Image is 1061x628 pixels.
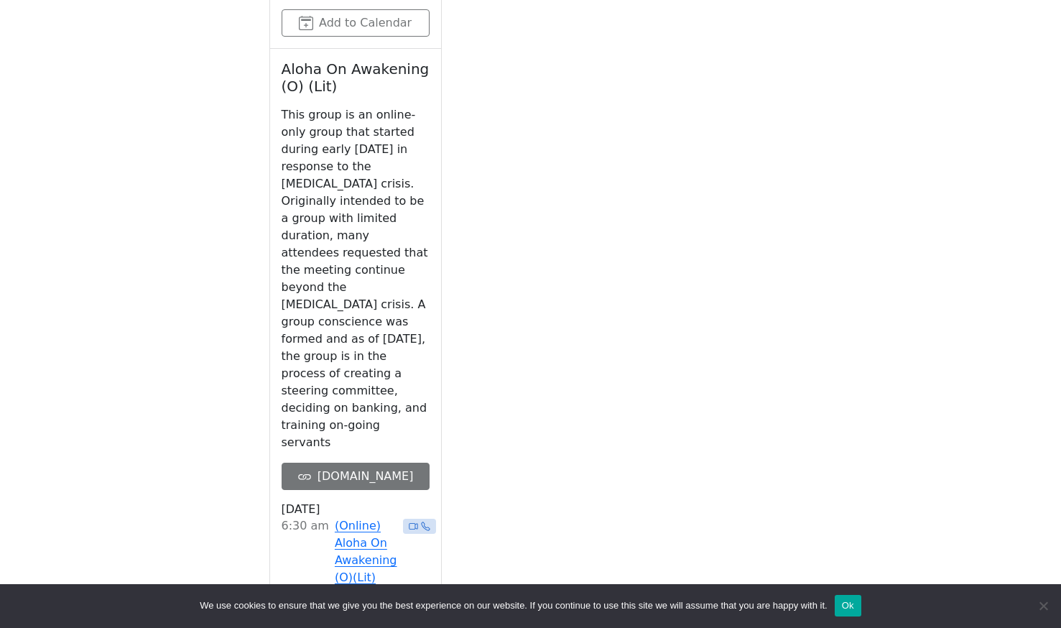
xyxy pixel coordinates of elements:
[282,463,430,490] a: [DOMAIN_NAME]
[282,60,430,95] h2: Aloha On Awakening (O) (Lit)
[835,595,861,617] button: Ok
[282,517,329,586] div: 6:30 AM
[200,599,827,613] span: We use cookies to ensure that we give you the best experience on our website. If you continue to ...
[335,517,397,586] a: (Online) Aloha On Awakening (O)(Lit)
[1036,599,1050,613] span: No
[282,106,430,451] p: This group is an online-only group that started during early [DATE] in response to the [MEDICAL_D...
[282,502,430,517] h3: [DATE]
[282,9,430,37] button: Add to Calendar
